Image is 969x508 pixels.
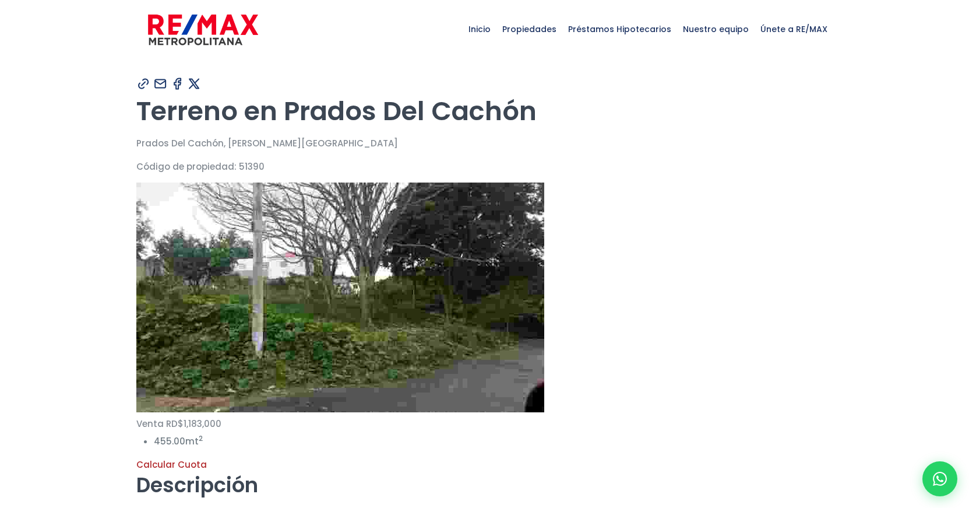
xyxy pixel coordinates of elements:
span: Préstamos Hipotecarios [562,12,677,47]
img: remax-metropolitana-logo [148,12,258,47]
img: Compartir [187,76,202,91]
span: RD$ [166,418,221,430]
img: Terreno en Prados Del Cachón [136,183,544,412]
span: Inicio [463,12,496,47]
span: Nuestro equipo [677,12,755,47]
a: Calcular Cuota [136,458,207,471]
img: Compartir [170,76,185,91]
span: Venta [136,418,164,430]
span: Código de propiedad: [136,160,237,173]
span: 455.00 [154,435,185,447]
span: mt [154,435,203,447]
sup: 2 [199,433,203,443]
span: 51390 [239,160,265,173]
span: Únete a RE/MAX [755,12,833,47]
h1: Terreno en Prados Del Cachón [136,95,833,127]
h2: Descripción [136,472,833,498]
span: Propiedades [496,12,562,47]
span: 1,183,000 [184,418,221,430]
p: Prados Del Cachón, [PERSON_NAME][GEOGRAPHIC_DATA] [136,136,833,150]
img: Compartir [153,76,168,91]
img: Compartir [136,76,151,91]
